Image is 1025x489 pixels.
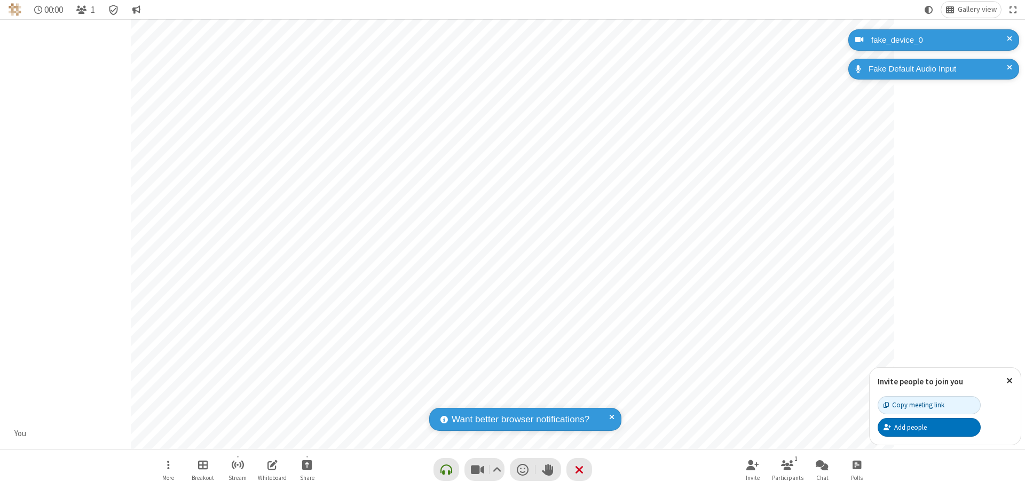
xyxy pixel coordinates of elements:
[44,5,63,15] span: 00:00
[128,2,145,18] button: Conversation
[998,368,1021,394] button: Close popover
[433,458,459,481] button: Connect your audio
[256,454,288,485] button: Open shared whiteboard
[884,400,944,410] div: Copy meeting link
[91,5,95,15] span: 1
[9,3,21,16] img: QA Selenium DO NOT DELETE OR CHANGE
[941,2,1001,18] button: Change layout
[566,458,592,481] button: End or leave meeting
[104,2,124,18] div: Meeting details Encryption enabled
[958,5,997,14] span: Gallery view
[920,2,937,18] button: Using system theme
[878,418,981,436] button: Add people
[152,454,184,485] button: Open menu
[258,475,287,481] span: Whiteboard
[535,458,561,481] button: Raise hand
[510,458,535,481] button: Send a reaction
[464,458,504,481] button: Stop video (⌘+Shift+V)
[792,454,801,463] div: 1
[816,475,829,481] span: Chat
[841,454,873,485] button: Open poll
[300,475,314,481] span: Share
[30,2,68,18] div: Timer
[291,454,323,485] button: Start sharing
[187,454,219,485] button: Manage Breakout Rooms
[806,454,838,485] button: Open chat
[1005,2,1021,18] button: Fullscreen
[851,475,863,481] span: Polls
[772,475,803,481] span: Participants
[72,2,99,18] button: Open participant list
[222,454,254,485] button: Start streaming
[878,396,981,414] button: Copy meeting link
[11,428,30,440] div: You
[771,454,803,485] button: Open participant list
[865,63,1011,75] div: Fake Default Audio Input
[490,458,504,481] button: Video setting
[192,475,214,481] span: Breakout
[746,475,760,481] span: Invite
[868,34,1011,46] div: fake_device_0
[162,475,174,481] span: More
[452,413,589,427] span: Want better browser notifications?
[228,475,247,481] span: Stream
[737,454,769,485] button: Invite participants (⌘+Shift+I)
[878,376,963,387] label: Invite people to join you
